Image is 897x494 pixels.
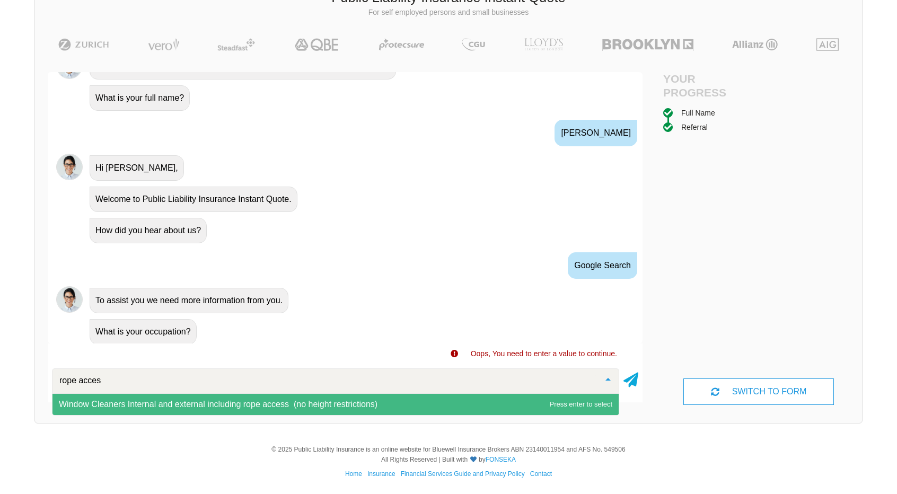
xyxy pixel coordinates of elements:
[555,120,637,146] div: [PERSON_NAME]
[375,38,428,51] img: Protecsure | Public Liability Insurance
[471,349,617,358] span: Oops, You need to enter a value to continue.
[90,319,197,345] div: What is your occupation?
[518,38,569,51] img: LLOYD's | Public Liability Insurance
[458,38,489,51] img: CGU | Public Liability Insurance
[56,154,83,180] img: Chatbot | PLI
[683,378,834,405] div: SWITCH TO FORM
[486,456,516,463] a: FONSEKA
[90,187,297,212] div: Welcome to Public Liability Insurance Instant Quote.
[530,470,552,478] a: Contact
[288,38,346,51] img: QBE | Public Liability Insurance
[90,155,184,181] div: Hi [PERSON_NAME],
[143,38,184,51] img: Vero | Public Liability Insurance
[90,85,190,111] div: What is your full name?
[59,400,377,409] span: Window Cleaners Internal and external including rope access (no height restrictions)
[54,38,113,51] img: Zurich | Public Liability Insurance
[727,38,783,51] img: Allianz | Public Liability Insurance
[401,470,525,478] a: Financial Services Guide and Privacy Policy
[812,38,843,51] img: AIG | Public Liability Insurance
[57,375,597,386] input: Search or select your occupation
[213,38,260,51] img: Steadfast | Public Liability Insurance
[43,7,854,18] p: For self employed persons and small businesses
[367,470,395,478] a: Insurance
[681,121,708,133] div: Referral
[90,218,207,243] div: How did you hear about us?
[568,252,637,279] div: Google Search
[663,72,759,99] h4: Your Progress
[681,107,715,119] div: Full Name
[345,470,362,478] a: Home
[56,286,83,313] img: Chatbot | PLI
[90,288,288,313] div: To assist you we need more information from you.
[598,38,697,51] img: Brooklyn | Public Liability Insurance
